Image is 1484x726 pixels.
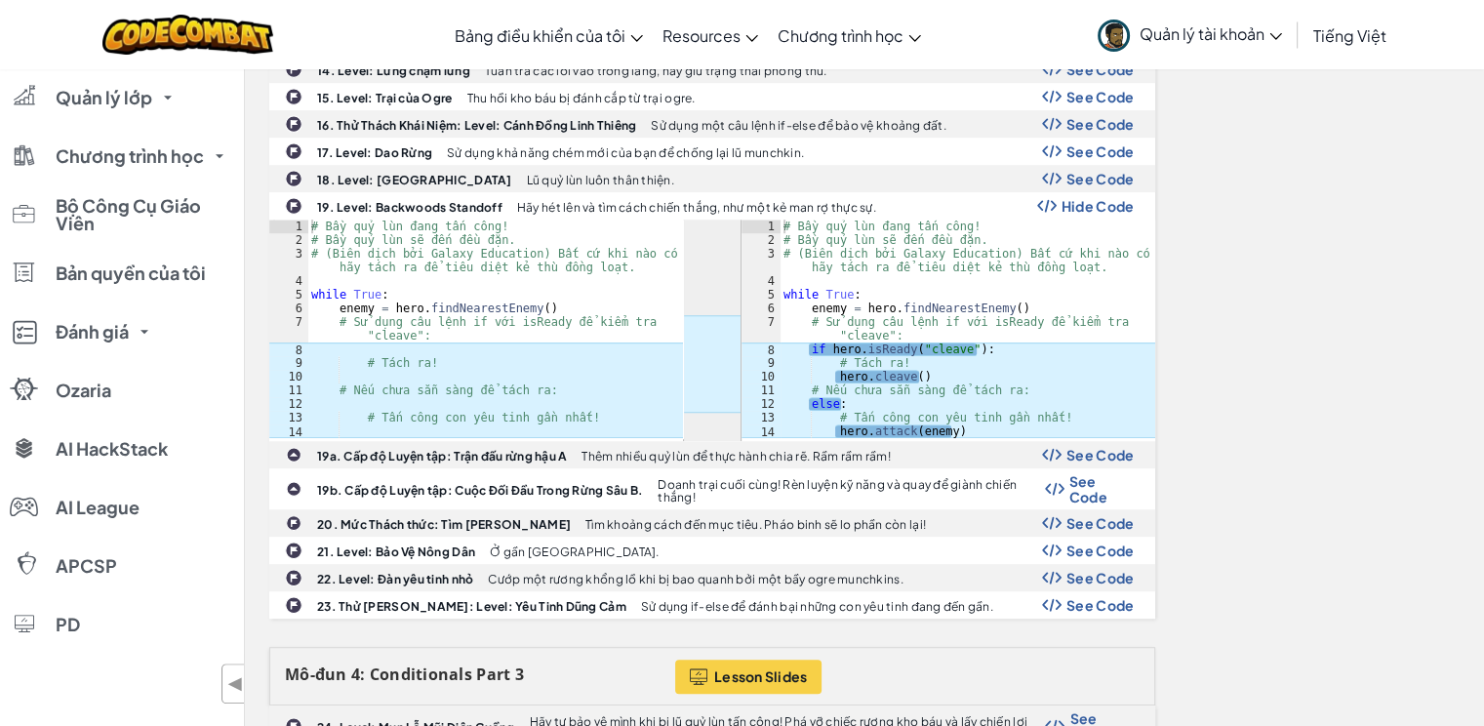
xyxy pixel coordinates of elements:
a: 19b. Cấp độ Luyện tập: Cuộc Đối Đầu Trong Rừng Sâu B. Doanh trại cuối cùng! Rèn luyện kỹ năng và ... [269,468,1155,509]
a: Bảng điều khiển của tôi [445,9,653,61]
div: 4 [742,274,781,288]
img: Show Code Logo [1042,117,1062,131]
div: 6 [269,302,308,315]
img: Show Code Logo [1042,448,1062,462]
b: 23. Thử [PERSON_NAME]: Level: Yêu Tinh Dũng Cảm [317,599,626,614]
img: Show Code Logo [1042,544,1062,557]
img: IconChallengeLevel.svg [285,142,302,160]
div: 11 [742,383,781,397]
a: 19a. Cấp độ Luyện tập: Trận đấu rừng hậu A Thêm nhiều quỷ lùn để thực hành chia rẽ. Rầm rầm rầm! ... [269,441,1155,468]
a: Lesson Slides [675,660,822,694]
p: Sử dụng khả năng chém mới của bạn để chống lại lũ munchkin. [447,146,804,159]
span: Ozaria [56,382,111,399]
span: See Code [1066,597,1135,613]
span: See Code [1066,61,1135,77]
div: 2 [742,233,781,247]
b: 22. Level: Đàn yêu tinh nhỏ [317,572,473,586]
p: Cướp một rương khổng lồ khi bị bao quanh bởi một bầy ogre munchkins. [488,573,902,585]
b: 16. Thử Thách Khái Niệm: Level: Cánh Đồng Linh Thiêng [317,118,636,133]
div: 12 [742,397,781,411]
p: Ở gần [GEOGRAPHIC_DATA]. [490,545,659,558]
span: Mô-đun [285,664,347,685]
div: 10 [269,370,308,383]
span: See Code [1069,473,1135,504]
div: 14 [742,424,781,438]
div: 1 [269,220,308,233]
div: 4 [269,274,308,288]
a: 19. Level: Backwoods Standoff Hãy hét lên và tìm cách chiến thắng, như một kẻ man rợ thực sự. Sho... [269,192,1155,441]
img: IconChallengeLevel.svg [286,515,301,531]
img: IconChallengeLevel.svg [285,88,302,105]
span: Conditionals Part 3 [370,664,524,685]
span: See Code [1066,143,1135,159]
b: 19. Level: Backwoods Standoff [317,200,502,215]
span: 4: [351,664,366,685]
img: IconChallengeLevel.svg [285,170,302,187]
div: 13 [742,411,781,424]
div: 13 [269,411,308,424]
p: Tuần tra các lối vào trong làng, hãy giữ trạng thái phòng thủ. [485,64,827,77]
span: AI League [56,499,140,516]
span: Quản lý lớp [56,89,152,106]
span: ◀ [227,669,244,698]
p: Thu hồi kho báu bị đánh cắp từ trại ogre. [466,92,695,104]
div: 12 [269,397,308,411]
a: 23. Thử [PERSON_NAME]: Level: Yêu Tinh Dũng Cảm Sử dụng if-else để đánh bại những con yêu tinh đa... [269,591,1155,619]
a: 18. Level: [GEOGRAPHIC_DATA] Lũ quỷ lùn luôn thân thiện. Show Code Logo See Code [269,165,1155,192]
img: Show Code Logo [1042,144,1062,158]
span: See Code [1066,515,1135,531]
div: 8 [269,343,308,356]
span: See Code [1066,543,1135,558]
a: 22. Level: Đàn yêu tinh nhỏ Cướp một rương khổng lồ khi bị bao quanh bởi một bầy ogre munchkins. ... [269,564,1155,591]
div: 1 [742,220,781,233]
a: Chương trình học [768,9,931,61]
img: IconChallengeLevel.svg [285,115,302,133]
span: Chương trình học [56,147,204,165]
a: Resources [653,9,768,61]
img: IconChallengeLevel.svg [285,197,302,215]
b: 14. Level: Lưng chạm lưng [317,63,470,78]
span: See Code [1066,570,1135,585]
img: CodeCombat logo [102,15,273,55]
img: IconChallengeLevel.svg [285,569,302,586]
p: Thêm nhiều quỷ lùn để thực hành chia rẽ. Rầm rầm rầm! [582,450,890,463]
img: IconPracticeLevel.svg [286,481,301,497]
p: Tìm khoảng cách đến mục tiêu. Pháo binh sẽ lo phần còn lại! [585,518,926,531]
img: IconChallengeLevel.svg [285,542,302,559]
span: Resources [662,25,741,46]
a: 20. Mức Thách thức: Tìm [PERSON_NAME] Tìm khoảng cách đến mục tiêu. Pháo binh sẽ lo phần còn lại!... [269,509,1155,537]
span: Bộ Công Cụ Giáo Viên [56,197,231,232]
a: 17. Level: Dao Rừng Sử dụng khả năng chém mới của bạn để chống lại lũ munchkin. Show Code Logo Se... [269,138,1155,165]
div: 3 [269,247,308,274]
b: 19b. Cấp độ Luyện tập: Cuộc Đối Đầu Trong Rừng Sâu B. [317,483,643,498]
span: Bảng điều khiển của tôi [455,25,625,46]
p: Hãy hét lên và tìm cách chiến thắng, như một kẻ man rợ thực sự. [517,201,876,214]
div: 6 [742,302,781,315]
img: Show Code Logo [1042,172,1062,185]
span: Tiếng Việt [1313,25,1386,46]
span: AI HackStack [56,440,168,458]
b: 19a. Cấp độ Luyện tập: Trận đấu rừng hậu A [317,449,567,464]
img: Show Code Logo [1042,62,1062,76]
b: 15. Level: Trại của Ogre [317,91,452,105]
img: Show Code Logo [1042,90,1062,103]
img: Show Code Logo [1042,598,1062,612]
img: Show Code Logo [1045,482,1064,496]
p: Doanh trại cuối cùng! Rèn luyện kỹ năng và quay để giành chiến thắng! [658,478,1044,504]
div: 7 [742,315,781,343]
a: 15. Level: Trại của Ogre Thu hồi kho báu bị đánh cắp từ trại ogre. Show Code Logo See Code [269,83,1155,110]
div: 9 [742,356,781,370]
div: 5 [742,288,781,302]
div: 5 [269,288,308,302]
b: 17. Level: Dao Rừng [317,145,432,160]
p: Lũ quỷ lùn luôn thân thiện. [527,174,674,186]
img: IconChallengeLevel.svg [285,60,302,78]
img: Show Code Logo [1042,516,1062,530]
a: Quản lý tài khoản [1088,4,1292,65]
a: 16. Thử Thách Khái Niệm: Level: Cánh Đồng Linh Thiêng Sử dụng một câu lệnh if-else để bảo vệ khoả... [269,110,1155,138]
b: 20. Mức Thách thức: Tìm [PERSON_NAME] [317,517,571,532]
div: 8 [742,343,781,356]
div: 2 [269,233,308,247]
span: Lesson Slides [714,668,808,684]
